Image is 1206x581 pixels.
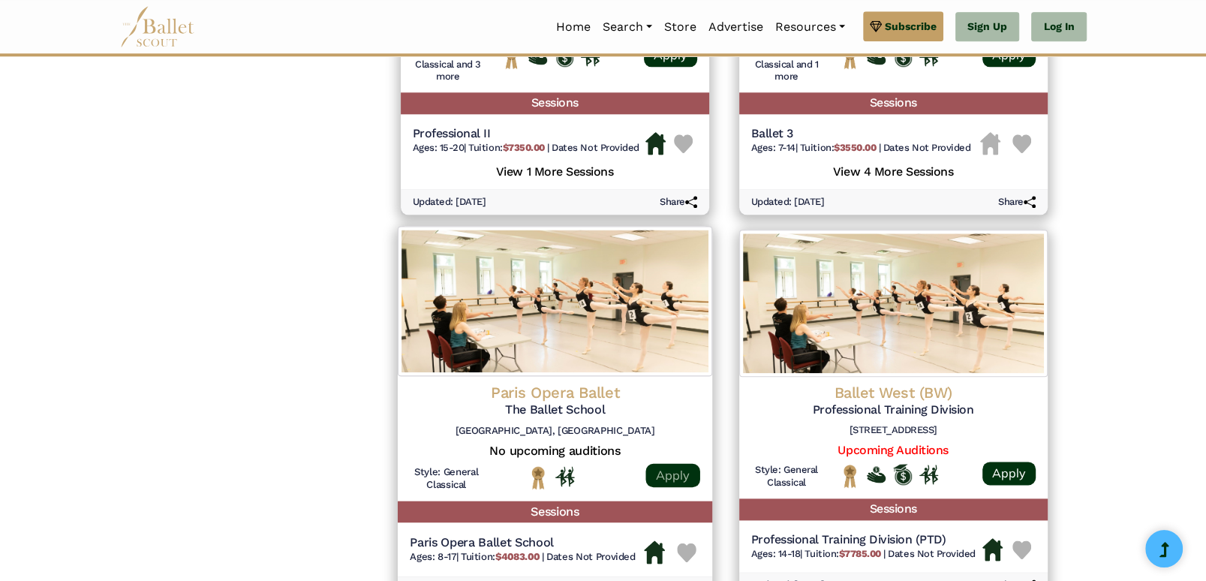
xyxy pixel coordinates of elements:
[552,142,639,153] span: Dates Not Provided
[546,550,635,561] span: Dates Not Provided
[410,534,635,550] h5: Paris Opera Ballet School
[528,465,547,489] img: National
[841,46,859,69] img: National
[410,424,700,437] h6: [GEOGRAPHIC_DATA], [GEOGRAPHIC_DATA]
[751,383,1036,402] h4: Ballet West (BW)
[751,142,795,153] span: Ages: 7-14
[893,464,912,485] img: Offers Scholarship
[410,402,700,418] h5: The Ballet School
[410,382,700,402] h4: Paris Opera Ballet
[998,196,1036,209] h6: Share
[702,11,769,43] a: Advertise
[410,550,456,561] span: Ages: 8-17
[413,46,484,84] h6: Style: General Classical and 3 more
[883,142,970,153] span: Dates Not Provided
[751,532,976,548] h5: Professional Training Division (PTD)
[410,465,483,491] h6: Style: General Classical
[413,196,486,209] h6: Updated: [DATE]
[805,548,883,559] span: Tuition:
[751,548,976,561] h6: | |
[397,500,711,522] h5: Sessions
[751,46,823,84] h6: Style: General Classical and 1 more
[751,424,1036,437] h6: [STREET_ADDRESS]
[982,462,1036,485] a: Apply
[1012,540,1031,559] img: Heart
[838,443,948,457] a: Upcoming Auditions
[413,142,639,155] h6: | |
[674,134,693,153] img: Heart
[555,466,574,486] img: In Person
[870,18,882,35] img: gem.svg
[410,443,700,459] h5: No upcoming auditions
[751,464,823,489] h6: Style: General Classical
[739,92,1048,114] h5: Sessions
[502,142,544,153] b: $7350.00
[863,11,943,41] a: Subscribe
[751,161,1036,180] h5: View 4 More Sessions
[644,540,665,564] img: Housing Available
[980,132,1000,155] img: Housing Unavailable
[838,548,880,559] b: $7785.00
[397,226,711,376] img: Logo
[739,230,1048,377] img: Logo
[919,465,938,484] img: In Person
[769,11,851,43] a: Resources
[751,126,971,142] h5: Ballet 3
[413,142,465,153] span: Ages: 15-20
[800,142,879,153] span: Tuition:
[460,550,541,561] span: Tuition:
[660,196,697,209] h6: Share
[413,161,697,180] h5: View 1 More Sessions
[410,550,635,563] h6: | |
[597,11,658,43] a: Search
[885,18,937,35] span: Subscribe
[751,142,971,155] h6: | |
[502,46,521,69] img: National
[1012,134,1031,153] img: Heart
[841,464,859,487] img: National
[751,548,801,559] span: Ages: 14-18
[645,132,666,155] img: Housing Available
[401,92,709,114] h5: Sessions
[658,11,702,43] a: Store
[645,463,699,487] a: Apply
[550,11,597,43] a: Home
[677,543,696,562] img: Heart
[955,12,1019,42] a: Sign Up
[888,548,975,559] span: Dates Not Provided
[1031,12,1086,42] a: Log In
[982,538,1003,561] img: Housing Available
[751,196,825,209] h6: Updated: [DATE]
[739,498,1048,520] h5: Sessions
[834,142,876,153] b: $3550.00
[495,550,538,561] b: $4083.00
[751,402,1036,418] h5: Professional Training Division
[867,466,886,483] img: Offers Financial Aid
[468,142,547,153] span: Tuition:
[413,126,639,142] h5: Professional II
